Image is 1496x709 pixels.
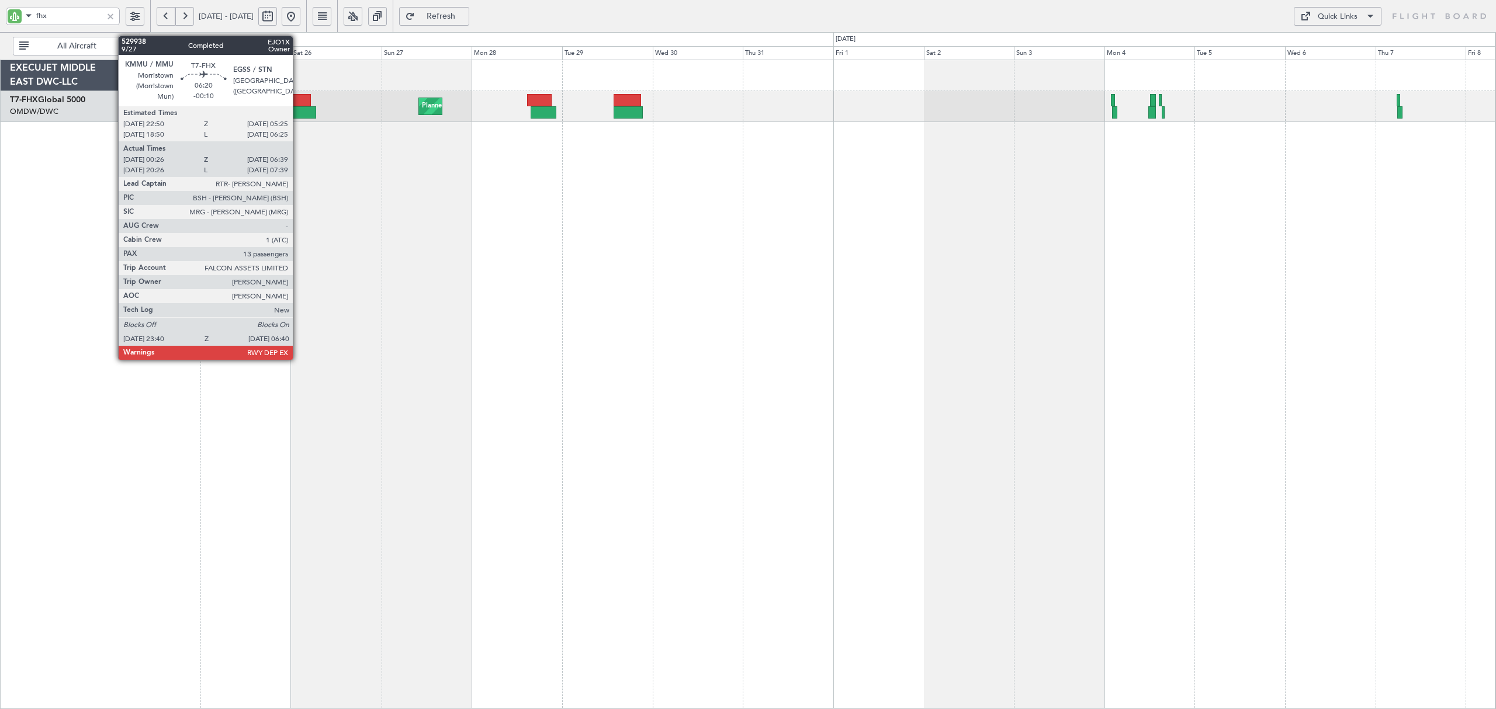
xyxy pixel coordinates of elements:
div: Thu 7 [1376,46,1466,60]
span: T7-FHX [10,96,38,104]
div: [DATE] [836,34,856,44]
div: Wed 30 [653,46,743,60]
div: Sat 2 [924,46,1014,60]
div: Thu 24 [110,46,201,60]
div: Sat 26 [291,46,382,60]
input: A/C (Reg. or Type) [36,7,102,25]
button: All Aircraft [13,37,127,55]
div: Sun 3 [1014,46,1104,60]
div: [DATE] [142,34,162,44]
span: All Aircraft [31,42,123,50]
div: Mon 28 [472,46,562,60]
span: Refresh [417,12,465,20]
div: Mon 4 [1104,46,1195,60]
a: OMDW/DWC [10,106,58,117]
div: Thu 31 [743,46,833,60]
div: Quick Links [1318,11,1358,23]
div: Wed 6 [1285,46,1376,60]
button: Refresh [399,7,469,26]
a: T7-FHXGlobal 5000 [10,96,85,104]
span: [DATE] - [DATE] [199,11,254,22]
div: Planned Maint [GEOGRAPHIC_DATA] ([GEOGRAPHIC_DATA]) [422,98,606,115]
div: Fri 25 [200,46,291,60]
div: Fri 1 [833,46,924,60]
button: Quick Links [1294,7,1381,26]
div: Sun 27 [382,46,472,60]
div: Tue 5 [1194,46,1285,60]
div: Tue 29 [562,46,653,60]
